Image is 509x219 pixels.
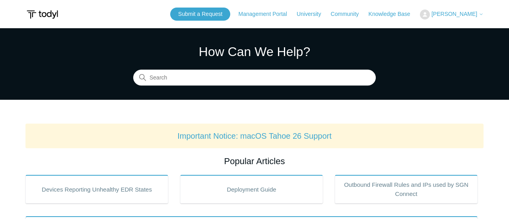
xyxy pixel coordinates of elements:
[331,10,367,18] a: Community
[177,132,332,140] a: Important Notice: macOS Tahoe 26 Support
[335,175,478,203] a: Outbound Firewall Rules and IPs used by SGN Connect
[25,7,59,22] img: Todyl Support Center Help Center home page
[25,155,484,168] h2: Popular Articles
[431,11,477,17] span: [PERSON_NAME]
[133,42,376,61] h1: How Can We Help?
[369,10,418,18] a: Knowledge Base
[420,10,484,19] button: [PERSON_NAME]
[180,175,323,203] a: Deployment Guide
[297,10,329,18] a: University
[25,175,168,203] a: Devices Reporting Unhealthy EDR States
[170,8,230,21] a: Submit a Request
[133,70,376,86] input: Search
[239,10,295,18] a: Management Portal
